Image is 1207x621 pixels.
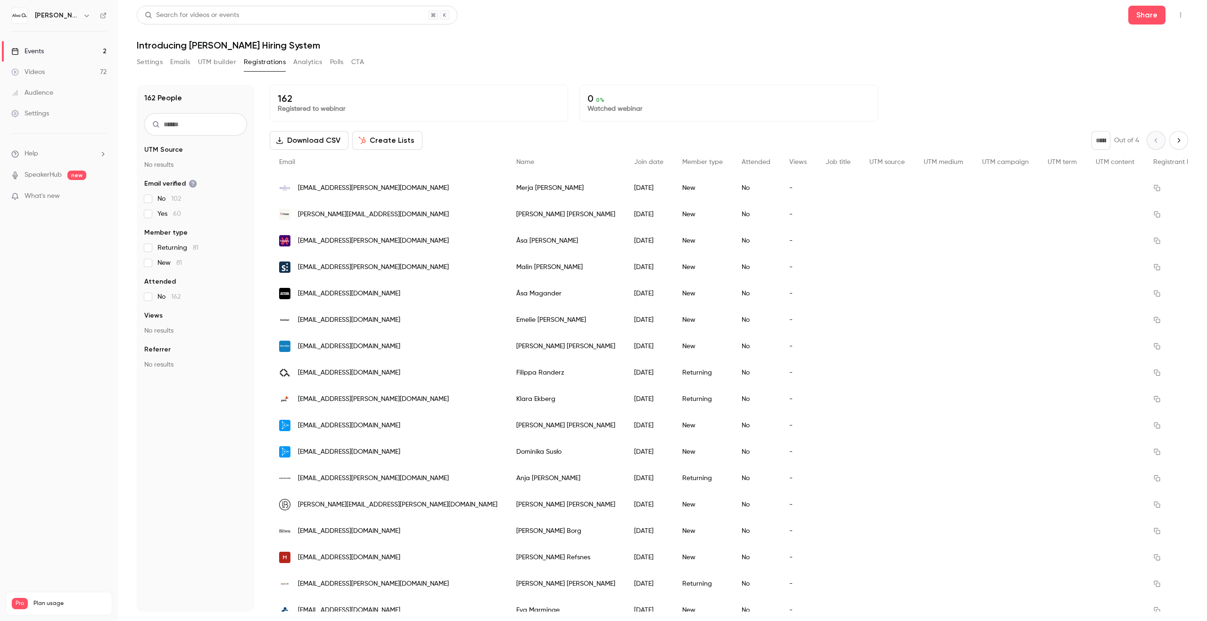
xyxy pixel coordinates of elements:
span: 81 [193,245,198,251]
img: presto.se [279,209,290,220]
img: appsilon.com [279,446,290,458]
div: Returning [673,571,732,597]
div: - [780,175,816,201]
span: [EMAIL_ADDRESS][PERSON_NAME][DOMAIN_NAME] [298,262,449,272]
div: [DATE] [625,439,673,465]
span: [EMAIL_ADDRESS][PERSON_NAME][DOMAIN_NAME] [298,394,449,404]
div: New [673,333,732,360]
button: Emails [170,55,190,70]
div: [DATE] [625,254,673,280]
span: 81 [176,260,182,266]
p: 0 [587,93,870,104]
span: [EMAIL_ADDRESS][PERSON_NAME][DOMAIN_NAME] [298,183,449,193]
div: No [732,412,780,439]
div: No [732,571,780,597]
div: No [732,307,780,333]
img: addsecure.com [279,473,290,484]
span: [EMAIL_ADDRESS][DOMAIN_NAME] [298,289,400,299]
span: Views [789,159,807,165]
span: 162 [171,294,181,300]
span: [PERSON_NAME][EMAIL_ADDRESS][DOMAIN_NAME] [298,210,449,220]
div: Events [11,47,44,56]
span: Plan usage [33,600,106,607]
h1: Introducing [PERSON_NAME] Hiring System [137,40,1188,51]
button: Share [1128,6,1166,25]
div: New [673,544,732,571]
span: [EMAIL_ADDRESS][PERSON_NAME][DOMAIN_NAME] [298,474,449,483]
div: - [780,491,816,518]
p: Registered to webinar [278,104,560,114]
div: New [673,439,732,465]
div: Filippa Randerz [507,360,625,386]
div: Åsa Magander [507,280,625,307]
button: Registrations [244,55,286,70]
span: Attended [144,277,176,286]
div: New [673,228,732,254]
span: Member type [682,159,723,165]
img: alvalabs.io [279,367,290,378]
div: No [732,465,780,491]
div: Klara Ekberg [507,386,625,412]
span: Attended [742,159,770,165]
span: UTM term [1048,159,1077,165]
button: CTA [351,55,364,70]
img: lakridsbybulow.com [279,499,290,510]
img: appsilon.com [279,420,290,431]
img: miles.no [279,552,290,563]
div: Search for videos or events [145,10,239,20]
section: facet-groups [144,145,247,369]
div: [PERSON_NAME] [PERSON_NAME] [507,201,625,228]
span: [EMAIL_ADDRESS][DOMAIN_NAME] [298,526,400,536]
img: Alva Labs [12,8,27,23]
span: Help [25,149,38,159]
div: Emelie [PERSON_NAME] [507,307,625,333]
span: UTM campaign [982,159,1029,165]
span: Yes [157,209,181,219]
span: 102 [171,196,181,202]
div: Videos [11,67,45,77]
span: Member type [144,228,188,237]
span: [EMAIL_ADDRESS][DOMAIN_NAME] [298,447,400,457]
span: [PERSON_NAME][EMAIL_ADDRESS][PERSON_NAME][DOMAIN_NAME] [298,500,497,510]
span: [EMAIL_ADDRESS][DOMAIN_NAME] [298,368,400,378]
div: New [673,175,732,201]
div: [PERSON_NAME] [PERSON_NAME] [507,571,625,597]
div: - [780,571,816,597]
div: No [732,360,780,386]
div: - [780,386,816,412]
img: competensum.se [279,605,290,616]
span: Pro [12,598,28,609]
span: No [157,292,181,302]
div: No [732,439,780,465]
a: SpeakerHub [25,170,62,180]
div: [DATE] [625,280,673,307]
div: New [673,201,732,228]
div: [PERSON_NAME] Borg [507,518,625,544]
span: Views [144,311,163,320]
span: Email [279,159,295,165]
span: 60 [173,211,181,217]
div: [DATE] [625,201,673,228]
div: Dominika Susło [507,439,625,465]
div: No [732,386,780,412]
p: Watched webinar [587,104,870,114]
span: [EMAIL_ADDRESS][PERSON_NAME][DOMAIN_NAME] [298,236,449,246]
div: - [780,465,816,491]
div: - [780,228,816,254]
div: Åsa [PERSON_NAME] [507,228,625,254]
div: No [732,175,780,201]
span: Name [516,159,534,165]
button: Polls [330,55,344,70]
div: - [780,333,816,360]
div: New [673,307,732,333]
div: [DATE] [625,412,673,439]
span: new [67,171,86,180]
div: - [780,201,816,228]
div: No [732,228,780,254]
div: No [732,254,780,280]
div: Returning [673,386,732,412]
span: [EMAIL_ADDRESS][DOMAIN_NAME] [298,553,400,563]
span: No [157,194,181,204]
div: New [673,491,732,518]
span: Referrer [144,345,171,354]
